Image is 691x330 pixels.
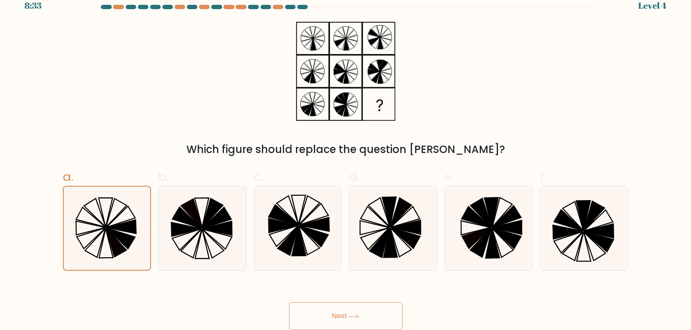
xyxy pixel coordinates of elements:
span: e. [444,168,454,185]
span: f. [540,168,546,185]
span: c. [254,168,263,185]
div: Which figure should replace the question [PERSON_NAME]? [68,142,623,157]
span: b. [158,168,168,185]
span: d. [349,168,359,185]
span: a. [63,168,73,185]
button: Next [289,302,402,330]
